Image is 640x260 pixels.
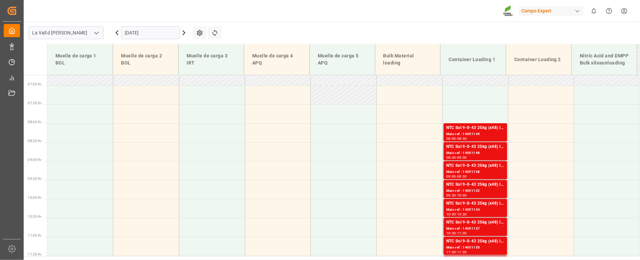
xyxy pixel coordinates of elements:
div: Main ref : 14051148 [446,150,504,156]
span: 10:00 Hr [28,196,42,200]
span: 07:30 Hr [28,101,42,105]
div: 08:30 [446,156,456,159]
div: Compo Expert [519,6,584,16]
div: NTC Sol 9-0-43 25kg (x48) INT MSE [446,181,504,188]
div: Muelle de carga 5 APQ [315,50,370,69]
div: Container Loading 2 [512,53,566,66]
div: 10:00 [457,194,467,197]
div: NTC Sol 9-0-43 25kg (x48) INT MSE [446,144,504,150]
input: Type to search/select [28,26,103,39]
div: Main ref : 14051132 [446,188,504,194]
div: 08:30 [457,137,467,140]
div: Main ref : 14051137 [446,226,504,232]
div: 11:00 [446,251,456,254]
div: - [456,213,457,216]
div: 09:00 [446,175,456,178]
div: - [456,251,457,254]
div: 09:30 [457,175,467,178]
div: 10:30 [446,232,456,235]
input: DD.MM.YYYY [121,26,180,39]
div: NTC Sol 9-0-43 25kg (x48) INT MSE [446,125,504,131]
span: 11:00 Hr [28,234,42,237]
span: 10:30 Hr [28,215,42,218]
div: Muelle de carga 4 APQ [250,50,304,69]
span: 11:30 Hr [28,253,42,256]
div: 08:00 [446,137,456,140]
button: Compo Expert [519,4,586,17]
div: Bulk Material loading [381,50,435,69]
div: Main ref : 14051155 [446,245,504,251]
div: 11:30 [457,251,467,254]
img: Screenshot%202023-09-29%20at%2010.02.21.png_1712312052.png [503,5,514,17]
span: 08:30 Hr [28,139,42,143]
div: - [456,232,457,235]
div: 11:00 [457,232,467,235]
button: show 0 new notifications [586,3,601,19]
div: Muelle de carga 2 BOL [118,50,173,69]
div: Main ref : 14051149 [446,131,504,137]
span: 08:00 Hr [28,120,42,124]
div: - [456,194,457,197]
div: NTC Sol 9-0-43 25kg (x48) INT MSE [446,219,504,226]
div: Nitric Acid and DMPP Bulk silosunloading [577,50,632,69]
div: NTC Sol 9-0-43 25kg (x48) INT MSE [446,162,504,169]
div: 10:00 [446,213,456,216]
div: Muelle de carga 3 IRT [184,50,238,69]
span: 09:00 Hr [28,158,42,162]
div: Container Loading 1 [446,53,500,66]
div: Main ref : 14051134 [446,207,504,213]
div: NTC Sol 9-0-43 25kg (x48) INT MSE [446,200,504,207]
button: Help Center [601,3,617,19]
div: Main ref : 14051138 [446,169,504,175]
button: open menu [91,28,101,38]
div: 09:00 [457,156,467,159]
div: - [456,156,457,159]
span: 07:00 Hr [28,82,42,86]
div: NTC Sol 9-0-43 25kg (x48) INT MSE [446,238,504,245]
span: 09:30 Hr [28,177,42,181]
div: Muelle de carga 1 BOL [53,50,107,69]
div: - [456,175,457,178]
div: 09:30 [446,194,456,197]
div: - [456,137,457,140]
div: 10:30 [457,213,467,216]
